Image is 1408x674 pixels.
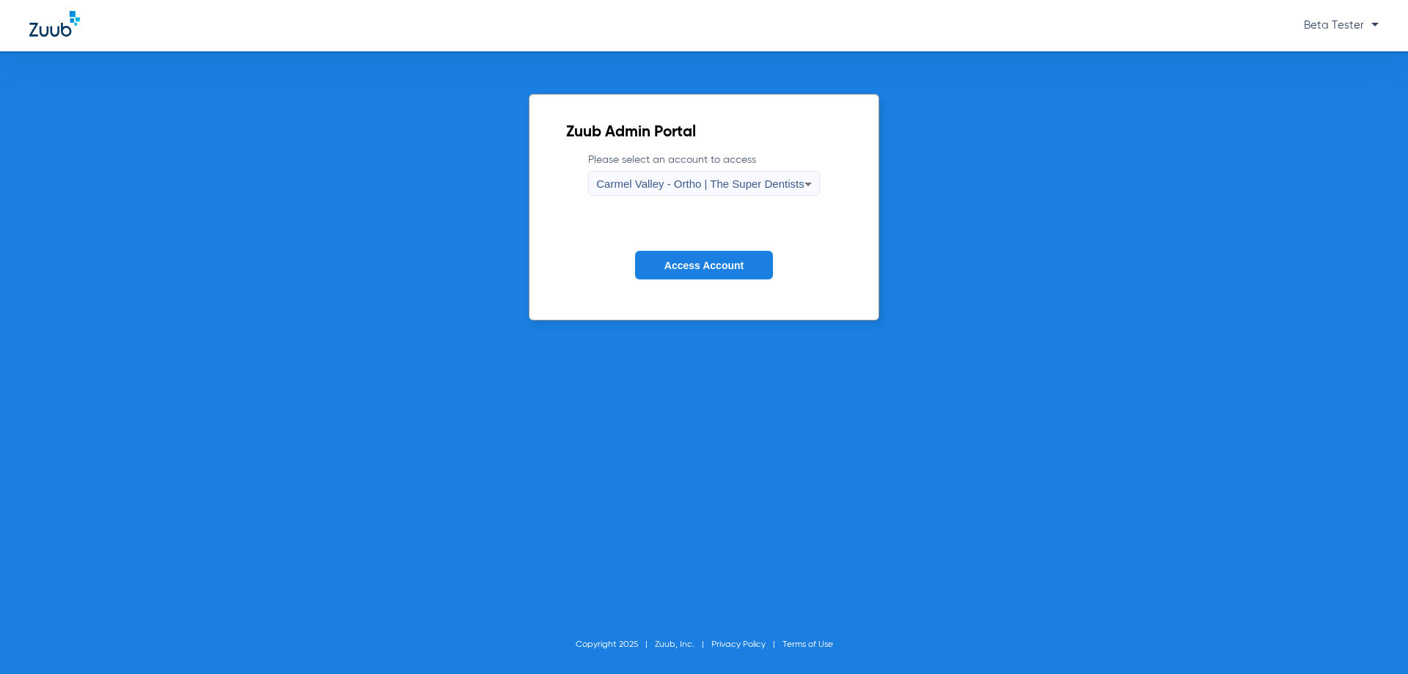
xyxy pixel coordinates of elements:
[576,637,655,652] li: Copyright 2025
[664,260,744,271] span: Access Account
[635,251,773,279] button: Access Account
[588,153,819,196] label: Please select an account to access
[782,640,833,649] a: Terms of Use
[655,637,711,652] li: Zuub, Inc.
[1304,20,1379,31] span: Beta Tester
[596,177,804,190] span: Carmel Valley - Ortho | The Super Dentists
[29,11,80,37] img: Zuub Logo
[711,640,766,649] a: Privacy Policy
[566,125,841,140] h2: Zuub Admin Portal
